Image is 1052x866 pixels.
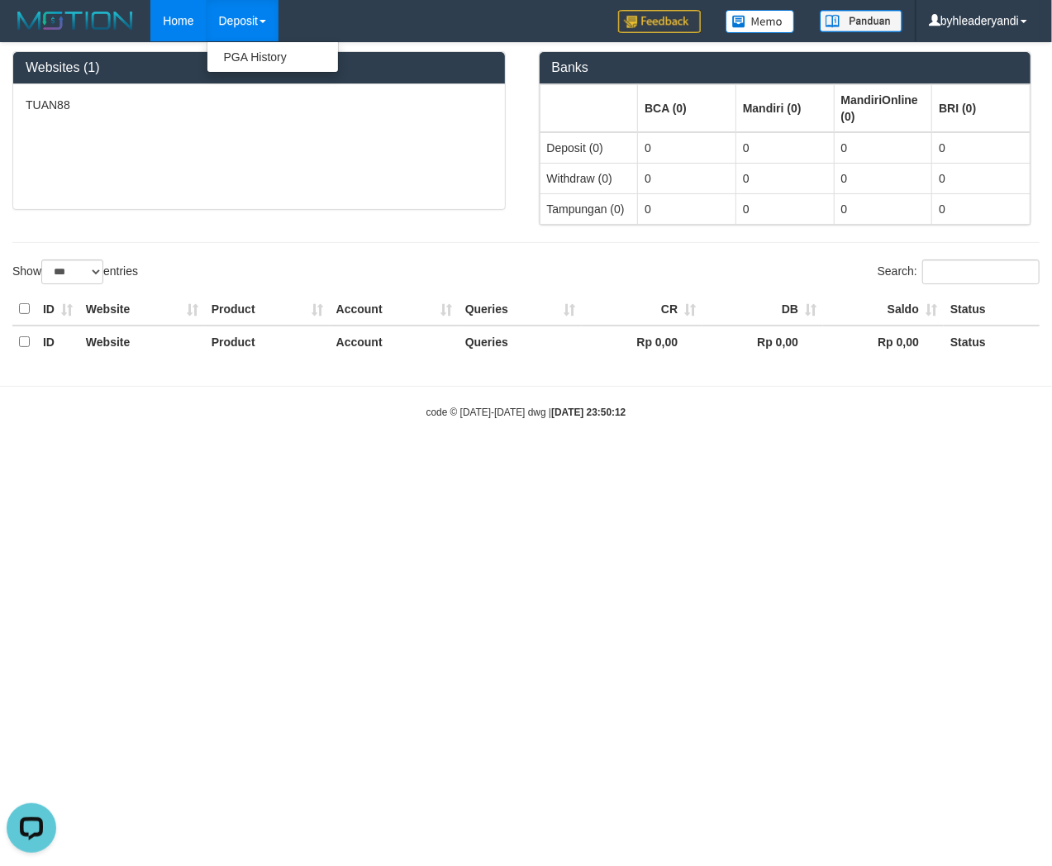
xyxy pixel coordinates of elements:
[823,293,944,326] th: Saldo
[540,163,638,193] td: Withdraw (0)
[702,293,823,326] th: DB
[638,193,736,224] td: 0
[552,60,1019,75] h3: Banks
[735,163,834,193] td: 0
[79,326,205,358] th: Website
[932,84,1031,132] th: Group: activate to sort column ascending
[823,326,944,358] th: Rp 0,00
[12,259,138,284] label: Show entries
[582,293,702,326] th: CR
[36,326,79,358] th: ID
[638,163,736,193] td: 0
[36,293,79,326] th: ID
[540,132,638,164] td: Deposit (0)
[540,84,638,132] th: Group: activate to sort column ascending
[79,293,205,326] th: Website
[205,293,330,326] th: Product
[834,163,932,193] td: 0
[702,326,823,358] th: Rp 0,00
[834,193,932,224] td: 0
[330,293,459,326] th: Account
[459,293,583,326] th: Queries
[26,97,493,113] p: TUAN88
[834,84,932,132] th: Group: activate to sort column ascending
[944,326,1040,358] th: Status
[426,407,626,418] small: code © [DATE]-[DATE] dwg |
[820,10,902,32] img: panduan.png
[207,46,338,68] a: PGA History
[205,326,330,358] th: Product
[932,132,1031,164] td: 0
[7,7,56,56] button: Open LiveChat chat widget
[582,326,702,358] th: Rp 0,00
[922,259,1040,284] input: Search:
[726,10,795,33] img: Button%20Memo.svg
[735,132,834,164] td: 0
[41,259,103,284] select: Showentries
[540,193,638,224] td: Tampungan (0)
[638,84,736,132] th: Group: activate to sort column ascending
[638,132,736,164] td: 0
[26,60,493,75] h3: Websites (1)
[330,326,459,358] th: Account
[735,84,834,132] th: Group: activate to sort column ascending
[944,293,1040,326] th: Status
[12,8,138,33] img: MOTION_logo.png
[735,193,834,224] td: 0
[551,407,626,418] strong: [DATE] 23:50:12
[618,10,701,33] img: Feedback.jpg
[878,259,1040,284] label: Search:
[834,132,932,164] td: 0
[932,163,1031,193] td: 0
[459,326,583,358] th: Queries
[932,193,1031,224] td: 0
